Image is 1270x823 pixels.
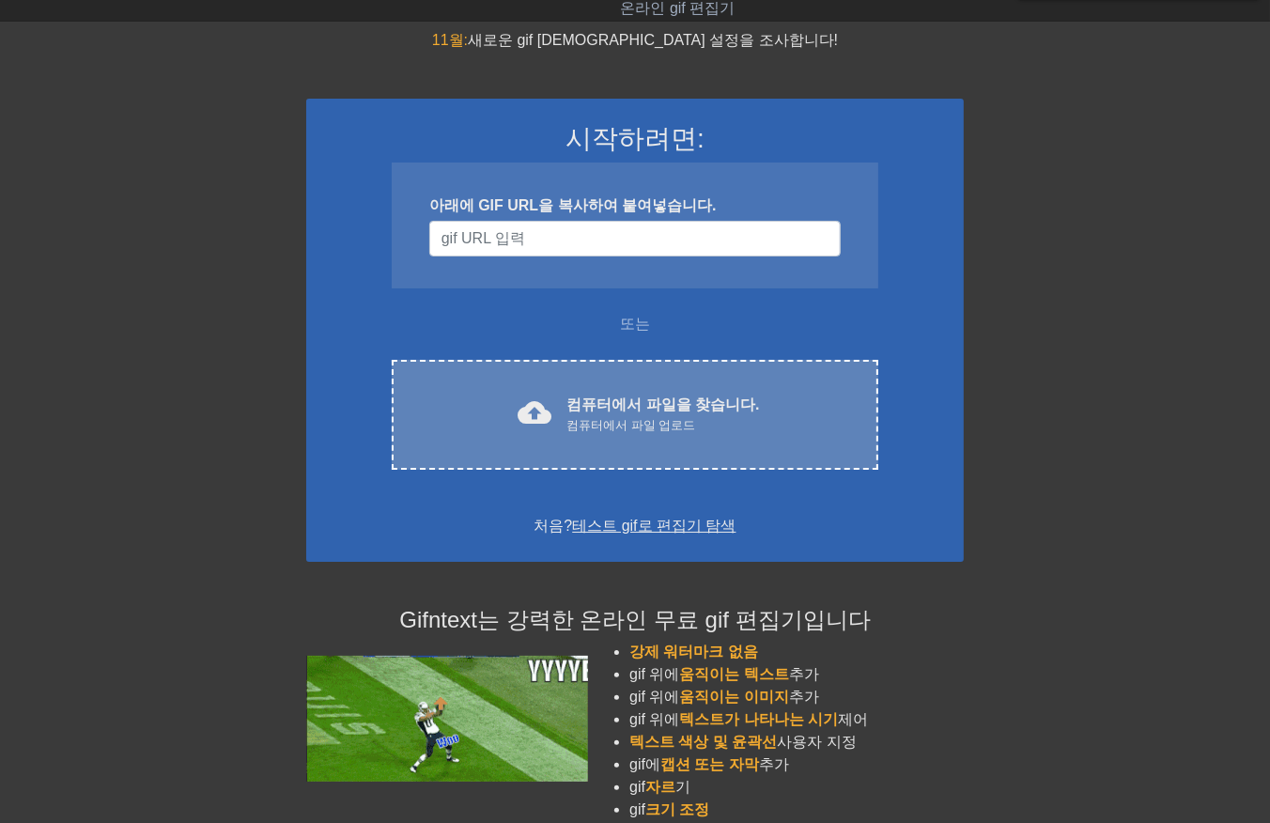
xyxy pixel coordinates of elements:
[331,515,939,537] div: 처음?
[629,644,758,660] span: 강제 워터마크 없음
[680,711,839,727] span: 텍스트가 나타나는 시기
[629,776,964,799] li: gif 기
[566,396,759,412] font: 컴퓨터에서 파일을 찾습니다.
[629,753,964,776] li: gif에 추가
[680,689,789,705] span: 움직이는 이미지
[629,734,777,750] span: 텍스트 색상 및 윤곽선
[355,313,915,335] div: 또는
[629,663,964,686] li: gif 위에 추가
[660,756,759,772] span: 캡션 또는 자막
[629,686,964,708] li: gif 위에 추가
[629,799,964,821] li: gif
[331,123,939,155] h3: 시작하려면:
[680,666,789,682] span: 움직이는 텍스트
[518,396,551,429] span: cloud_upload
[432,32,468,48] span: 11월:
[629,708,964,731] li: gif 위에 제어
[572,518,736,534] a: 테스트 gif로 편집기 탐색
[629,731,964,753] li: 사용자 지정
[645,801,709,817] span: 크기 조정
[645,779,675,795] span: 자르
[566,416,759,435] div: 컴퓨터에서 파일 업로드
[306,656,588,782] img: football_small.gif
[306,607,964,634] h4: Gifntext는 강력한 온라인 무료 gif 편집기입니다
[429,221,841,256] input: 사용자 이름
[306,29,964,52] div: 새로운 gif [DEMOGRAPHIC_DATA] 설정을 조사합니다!
[429,194,841,217] div: 아래에 GIF URL을 복사하여 붙여넣습니다.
